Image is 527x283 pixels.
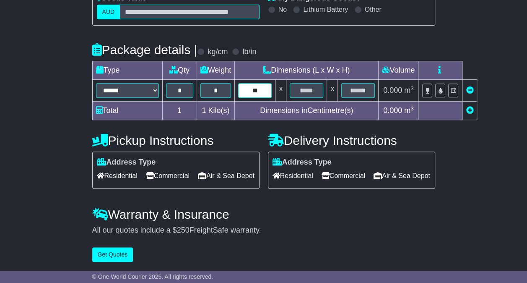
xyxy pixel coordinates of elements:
[92,61,162,80] td: Type
[202,106,206,115] span: 1
[92,247,133,262] button: Get Quotes
[197,61,235,80] td: Weight
[92,102,162,120] td: Total
[92,207,435,221] h4: Warranty & Insurance
[208,47,228,57] label: kg/cm
[374,169,430,182] span: Air & Sea Depot
[365,5,382,13] label: Other
[92,273,213,280] span: © One World Courier 2025. All rights reserved.
[278,5,287,13] label: No
[410,85,414,92] sup: 3
[177,226,190,234] span: 250
[466,106,473,115] a: Add new item
[198,169,254,182] span: Air & Sea Depot
[268,134,435,147] h4: Delivery Instructions
[235,61,379,80] td: Dimensions (L x W x H)
[92,43,197,57] h4: Package details |
[273,169,313,182] span: Residential
[146,169,190,182] span: Commercial
[383,86,402,94] span: 0.000
[410,105,414,112] sup: 3
[327,80,338,102] td: x
[97,158,156,167] label: Address Type
[275,80,286,102] td: x
[273,158,332,167] label: Address Type
[242,47,256,57] label: lb/in
[235,102,379,120] td: Dimensions in Centimetre(s)
[379,61,418,80] td: Volume
[404,86,414,94] span: m
[322,169,365,182] span: Commercial
[383,106,402,115] span: 0.000
[162,102,197,120] td: 1
[197,102,235,120] td: Kilo(s)
[162,61,197,80] td: Qty
[97,169,138,182] span: Residential
[92,226,435,235] div: All our quotes include a $ FreightSafe warranty.
[404,106,414,115] span: m
[92,134,260,147] h4: Pickup Instructions
[97,5,120,19] label: AUD
[466,86,473,94] a: Remove this item
[303,5,348,13] label: Lithium Battery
